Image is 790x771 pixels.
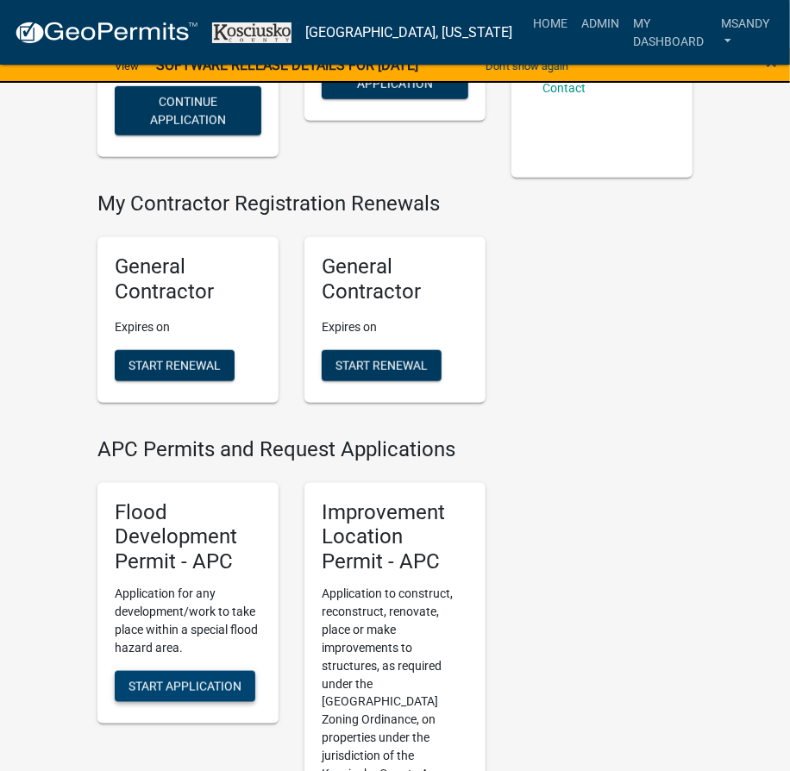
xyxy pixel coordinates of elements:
[115,254,261,304] h5: General Contractor
[322,254,468,304] h5: General Contractor
[542,81,586,95] a: Contact
[526,7,574,40] a: Home
[129,358,221,372] span: Start Renewal
[97,191,486,416] wm-registration-list-section: My Contractor Registration Renewals
[115,500,261,574] h5: Flood Development Permit - APC
[108,52,146,80] a: View
[479,52,575,80] button: Don't show again
[115,350,235,381] button: Start Renewal
[115,671,255,702] button: Start Application
[322,318,468,336] p: Expires on
[322,350,442,381] button: Start Renewal
[212,22,292,43] img: Kosciusko County, Indiana
[115,86,261,135] button: Continue Application
[129,680,241,693] span: Start Application
[766,52,777,72] button: Close
[626,7,714,58] a: My Dashboard
[97,191,486,216] h4: My Contractor Registration Renewals
[305,18,512,47] a: [GEOGRAPHIC_DATA], [US_STATE]
[156,57,418,73] strong: SOFTWARE RELEASE DETAILS FOR [DATE]
[97,437,486,462] h4: APC Permits and Request Applications
[115,318,261,336] p: Expires on
[115,585,261,657] p: Application for any development/work to take place within a special flood hazard area.
[714,7,776,58] a: msandy
[322,500,468,574] h5: Improvement Location Permit - APC
[574,7,626,40] a: Admin
[335,358,428,372] span: Start Renewal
